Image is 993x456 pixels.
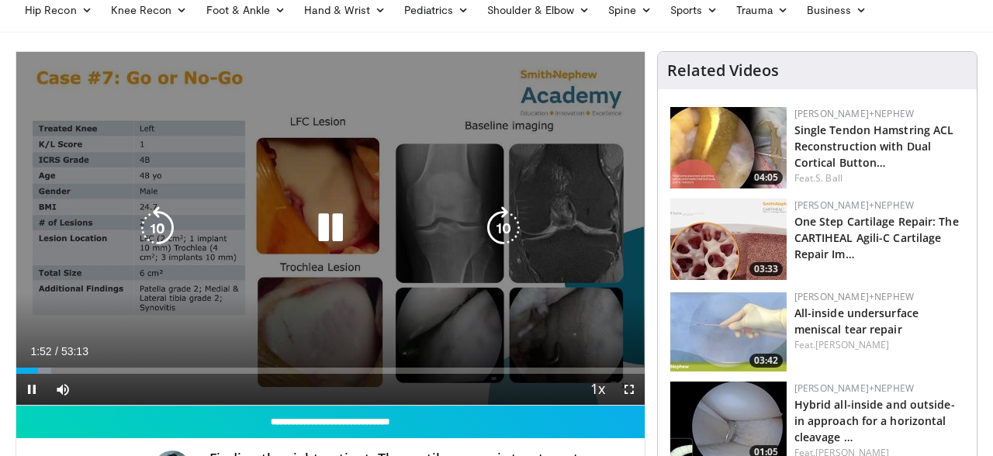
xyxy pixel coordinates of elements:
[815,338,889,351] a: [PERSON_NAME]
[794,290,914,303] a: [PERSON_NAME]+Nephew
[794,171,964,185] div: Feat.
[61,345,88,358] span: 53:13
[55,345,58,358] span: /
[794,382,914,395] a: [PERSON_NAME]+Nephew
[794,306,919,337] a: All-inside undersurface meniscal tear repair
[667,61,779,80] h4: Related Videos
[794,199,914,212] a: [PERSON_NAME]+Nephew
[815,171,842,185] a: S. Ball
[794,338,964,352] div: Feat.
[16,368,645,374] div: Progress Bar
[749,262,783,276] span: 03:33
[670,107,787,188] a: 04:05
[794,214,959,261] a: One Step Cartilage Repair: The CARTIHEAL Agili-C Cartilage Repair Im…
[794,397,955,444] a: Hybrid all-inside and outside-in approach for a horizontal cleavage …
[794,107,914,120] a: [PERSON_NAME]+Nephew
[670,199,787,280] a: 03:33
[749,171,783,185] span: 04:05
[794,123,954,170] a: Single Tendon Hamstring ACL Reconstruction with Dual Cortical Button…
[614,374,645,405] button: Fullscreen
[670,199,787,280] img: 781f413f-8da4-4df1-9ef9-bed9c2d6503b.150x105_q85_crop-smart_upscale.jpg
[749,354,783,368] span: 03:42
[16,374,47,405] button: Pause
[670,290,787,371] img: 02c34c8e-0ce7-40b9-85e3-cdd59c0970f9.150x105_q85_crop-smart_upscale.jpg
[16,52,645,406] video-js: Video Player
[47,374,78,405] button: Mute
[670,107,787,188] img: 47fc3831-2644-4472-a478-590317fb5c48.150x105_q85_crop-smart_upscale.jpg
[670,290,787,371] a: 03:42
[583,374,614,405] button: Playback Rate
[30,345,51,358] span: 1:52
